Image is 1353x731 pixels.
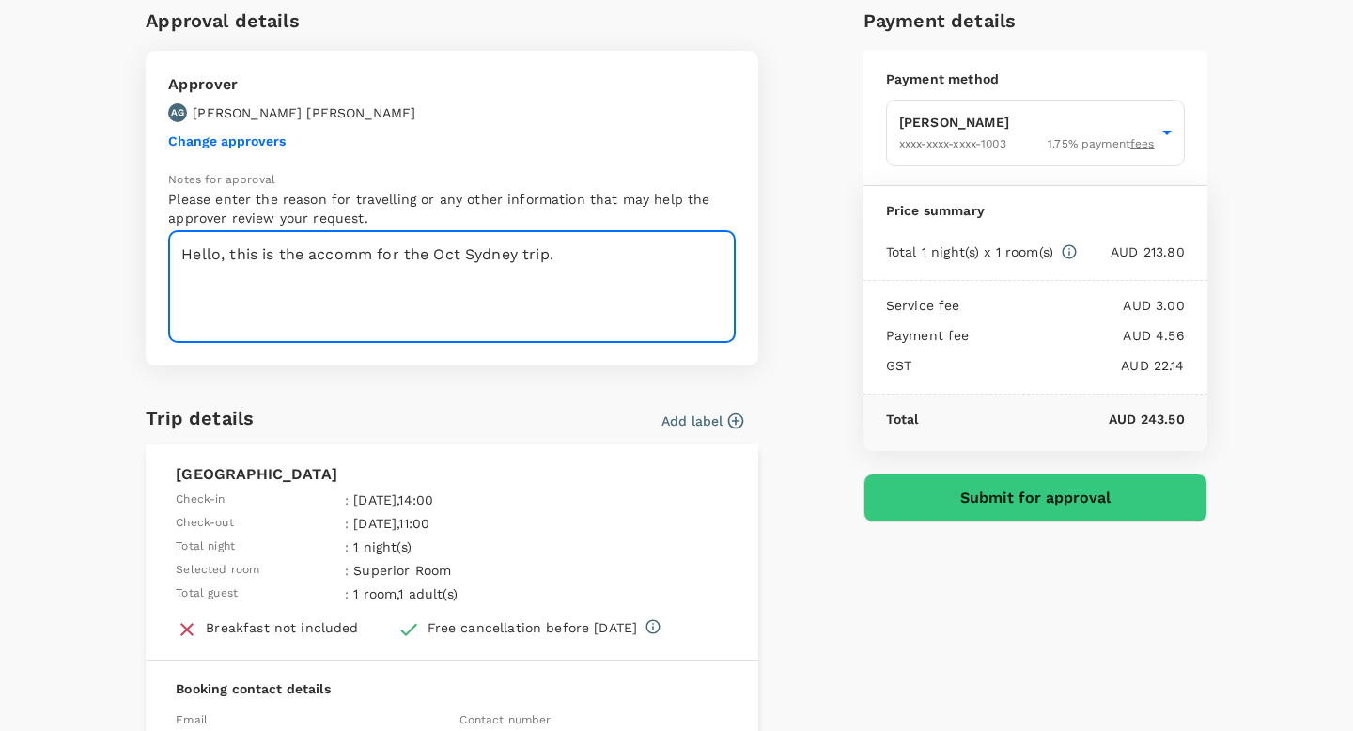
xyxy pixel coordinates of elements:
p: [PERSON_NAME] [PERSON_NAME] [193,103,415,122]
div: Breakfast not included [206,618,358,637]
p: AG [171,106,184,119]
button: Change approvers [168,133,286,148]
h6: Trip details [146,403,254,433]
p: AUD 4.56 [970,326,1185,345]
p: AUD 22.14 [911,356,1184,375]
div: Free cancellation before [DATE] [428,618,638,637]
p: Service fee [886,296,960,315]
p: Superior Room [353,561,558,580]
p: [PERSON_NAME] [899,113,1155,132]
span: XXXX-XXXX-XXXX-1003 [899,137,1006,150]
p: Price summary [886,201,1185,220]
p: Total 1 night(s) x 1 room(s) [886,242,1053,261]
p: Approver [168,73,415,96]
p: Payment fee [886,326,970,345]
p: Please enter the reason for travelling or any other information that may help the approver review... [168,190,736,227]
span: : [345,537,349,556]
p: Notes for approval [168,171,736,190]
span: 1.75 % payment [1048,135,1155,154]
span: Check-out [176,514,233,533]
svg: Full refund before 2025-09-24 23:59 Cancelation after 2025-09-24 23:59, cancelation fee of AUD 23... [645,618,661,635]
span: : [345,584,349,603]
p: AUD 213.80 [1078,242,1185,261]
p: AUD 3.00 [960,296,1185,315]
span: Total guest [176,584,238,603]
span: Email [176,713,208,726]
p: [DATE] , 14:00 [353,490,558,509]
p: AUD 243.50 [919,410,1185,428]
span: Contact number [459,713,551,726]
table: simple table [176,486,563,603]
button: Submit for approval [863,474,1207,522]
p: [DATE] , 11:00 [353,514,558,533]
button: Add label [661,412,743,430]
u: fees [1130,137,1155,150]
p: 1 room , 1 adult(s) [353,584,558,603]
span: : [345,490,349,509]
span: Total night [176,537,235,556]
span: : [345,514,349,533]
span: : [345,561,349,580]
p: Booking contact details [176,679,728,698]
p: [GEOGRAPHIC_DATA] [176,463,728,486]
span: Selected room [176,561,259,580]
h6: Approval details [146,6,758,36]
p: Total [886,410,919,428]
h6: Payment details [863,6,1207,36]
div: [PERSON_NAME]XXXX-XXXX-XXXX-10031.75% paymentfees [886,100,1185,166]
p: GST [886,356,911,375]
p: Payment method [886,70,1185,88]
span: Check-in [176,490,225,509]
p: 1 night(s) [353,537,558,556]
